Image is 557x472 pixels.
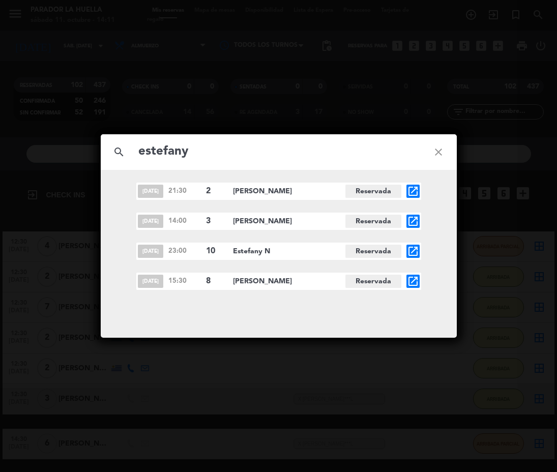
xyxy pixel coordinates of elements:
[138,275,163,288] span: [DATE]
[138,185,163,198] span: [DATE]
[420,134,457,170] i: close
[137,141,420,162] input: Buscar reservas
[168,216,201,226] span: 14:00
[138,215,163,228] span: [DATE]
[233,186,345,197] span: [PERSON_NAME]
[233,246,345,257] span: Estefany N
[206,275,224,288] span: 8
[345,185,401,198] span: Reservada
[138,245,163,258] span: [DATE]
[345,275,401,288] span: Reservada
[407,245,419,257] i: open_in_new
[407,215,419,227] i: open_in_new
[345,245,401,258] span: Reservada
[168,246,201,256] span: 23:00
[168,276,201,286] span: 15:30
[233,276,345,287] span: [PERSON_NAME]
[101,134,137,170] i: search
[407,275,419,287] i: open_in_new
[206,185,224,198] span: 2
[168,186,201,196] span: 21:30
[233,216,345,227] span: [PERSON_NAME]
[407,185,419,197] i: open_in_new
[206,245,224,258] span: 10
[206,215,224,228] span: 3
[345,215,401,228] span: Reservada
